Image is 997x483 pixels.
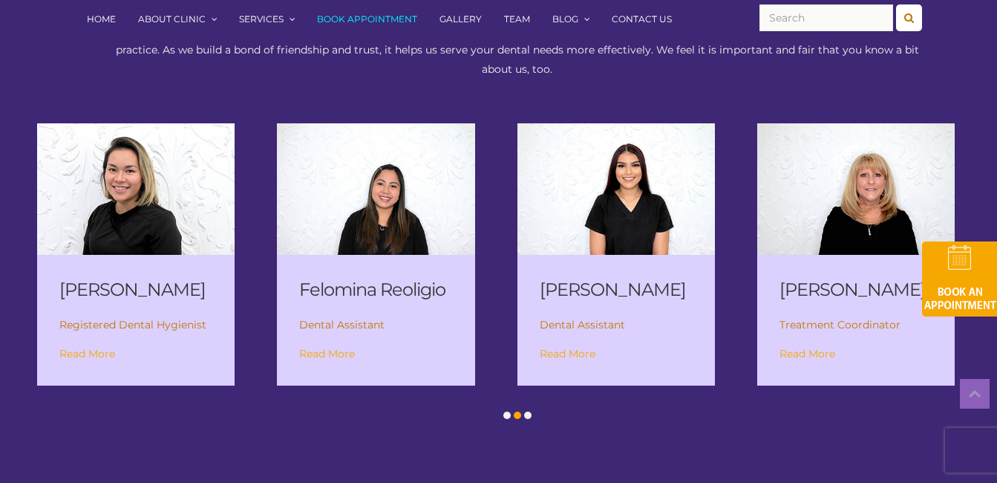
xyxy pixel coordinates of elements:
span: Treatment Coordinator [779,318,900,331]
a: [PERSON_NAME] [59,279,206,300]
a: Read More [59,347,115,360]
a: [PERSON_NAME] [779,279,926,300]
span: Registered Dental Hygienist [59,318,206,331]
a: Read More [779,347,835,360]
span: Dental Assistant [540,318,625,331]
span: Dental Assistant [299,318,385,331]
a: Read More [540,347,595,360]
p: Our friendly, dedicated, and energetic team is committed to working with you and your family to c... [113,21,922,79]
a: [PERSON_NAME] [540,279,686,300]
a: Felomina Reoligio [299,279,445,300]
input: Search [759,4,893,31]
img: book-an-appointment-hod-gld.png [922,241,997,317]
a: Read More [299,347,355,360]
